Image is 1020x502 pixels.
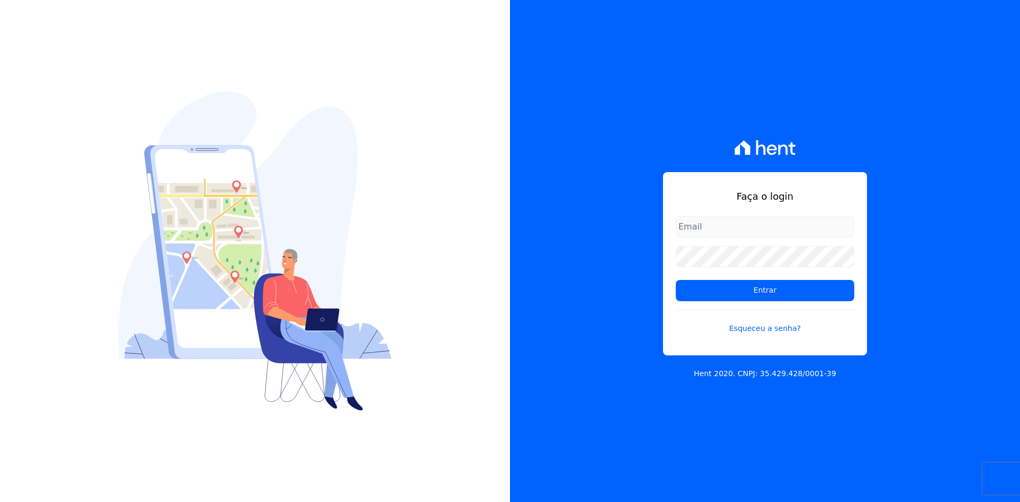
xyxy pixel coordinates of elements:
img: Login [118,91,392,411]
input: Email [676,216,854,237]
input: Entrar [676,280,854,301]
h1: Faça o login [676,189,854,203]
p: Hent 2020. CNPJ: 35.429.428/0001-39 [694,368,836,379]
a: Esqueceu a senha? [676,310,854,334]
